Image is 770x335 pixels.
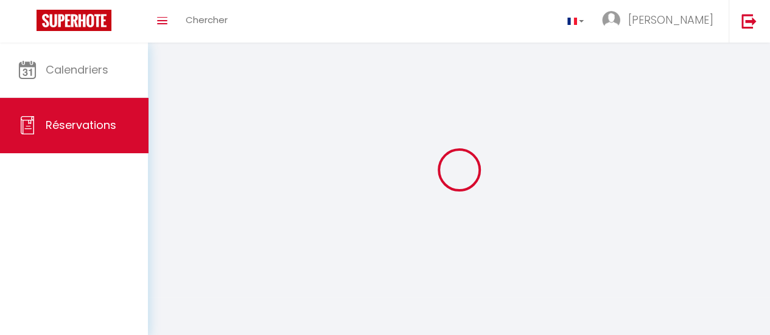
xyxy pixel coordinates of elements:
span: Calendriers [46,62,108,77]
span: [PERSON_NAME] [628,12,713,27]
iframe: Chat [718,280,761,326]
img: Super Booking [37,10,111,31]
span: Chercher [186,13,228,26]
img: ... [602,11,620,29]
img: logout [741,13,757,29]
button: Ouvrir le widget de chat LiveChat [10,5,46,41]
span: Réservations [46,117,116,133]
